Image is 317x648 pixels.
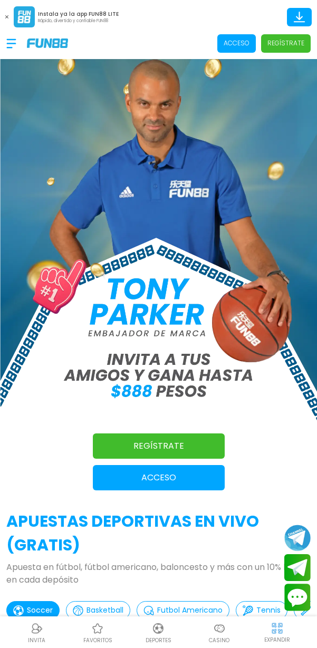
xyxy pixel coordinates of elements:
button: Acceso [93,465,225,490]
p: favoritos [83,636,112,644]
button: Contact customer service [284,584,311,611]
p: Acceso [93,471,225,484]
button: Tennis [236,601,287,620]
p: Apuesta en fútbol, fútbol americano, baloncesto y más con un 10% bono en cada depósito [6,561,311,586]
button: Futbol Americano [137,601,229,620]
p: Tennis [256,605,281,616]
button: Join telegram [284,554,311,582]
img: App Logo [14,6,35,27]
img: Casino [213,622,226,635]
p: Basketball [87,605,123,616]
p: Futbol Americano [157,605,223,616]
img: Casino Favoritos [91,622,104,635]
p: INVITA [28,636,45,644]
button: Basketball [66,601,130,620]
a: DeportesDeportesDeportes [128,621,189,644]
p: Regístrate [267,38,304,48]
p: Acceso [224,38,249,48]
a: Regístrate [93,433,225,459]
a: ReferralReferralINVITA [6,621,67,644]
button: Soccer [6,601,60,620]
a: Casino FavoritosCasino Favoritosfavoritos [67,621,128,644]
h2: APUESTAS DEPORTIVAS EN VIVO (gratis) [6,509,311,557]
p: Casino [209,636,229,644]
img: hide [271,622,284,635]
img: Referral [31,622,43,635]
p: EXPANDIR [264,636,290,644]
button: Join telegram channel [284,524,311,552]
img: Company Logo [27,38,68,47]
p: Instala ya la app FUN88 LITE [38,10,119,18]
p: Soccer [27,605,53,616]
p: Rápido, divertido y confiable FUN88 [38,18,119,24]
a: CasinoCasinoCasino [189,621,249,644]
img: Deportes [152,622,165,635]
p: Deportes [146,636,171,644]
